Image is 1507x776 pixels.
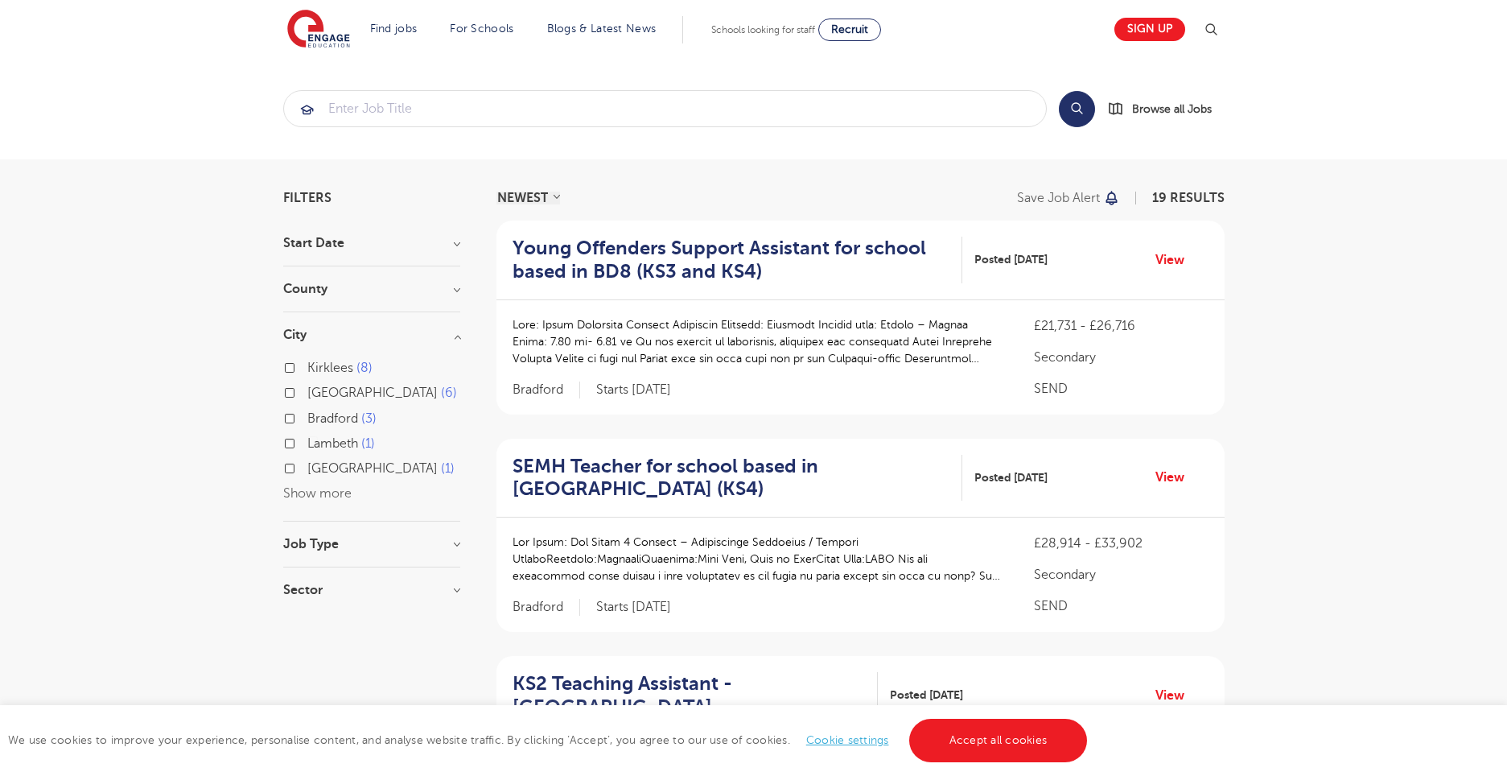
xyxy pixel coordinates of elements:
p: Starts [DATE] [596,382,671,398]
p: Save job alert [1017,192,1100,204]
button: Show more [283,486,352,501]
a: View [1155,467,1196,488]
a: Browse all Jobs [1108,100,1225,118]
div: Submit [283,90,1047,127]
p: Lor Ipsum: Dol Sitam 4 Consect – Adipiscinge Seddoeius / Tempori UtlaboReetdolo:MagnaaliQuaenima:... [513,534,1003,584]
p: Starts [DATE] [596,599,671,616]
img: Engage Education [287,10,350,50]
h2: KS2 Teaching Assistant - [GEOGRAPHIC_DATA] [513,672,865,719]
span: Posted [DATE] [974,469,1048,486]
input: Submit [284,91,1046,126]
h2: SEMH Teacher for school based in [GEOGRAPHIC_DATA] (KS4) [513,455,949,502]
a: For Schools [450,23,513,35]
p: Secondary [1034,348,1208,367]
span: Recruit [831,23,868,35]
span: We use cookies to improve your experience, personalise content, and analyse website traffic. By c... [8,734,1091,746]
a: View [1155,250,1196,270]
a: Blogs & Latest News [547,23,657,35]
span: Posted [DATE] [890,687,963,704]
span: Schools looking for staff [711,24,815,35]
button: Save job alert [1017,192,1121,204]
a: Sign up [1114,18,1185,41]
h3: Start Date [283,237,460,250]
span: Lambeth [307,436,358,451]
h3: Sector [283,584,460,596]
span: 8 [356,361,373,375]
input: [GEOGRAPHIC_DATA] 1 [307,461,318,472]
a: View [1155,685,1196,706]
p: Secondary [1034,565,1208,584]
a: Young Offenders Support Assistant for school based in BD8 (KS3 and KS4) [513,237,962,283]
span: Browse all Jobs [1132,100,1212,118]
p: SEND [1034,596,1208,616]
a: Recruit [818,19,881,41]
a: Find jobs [370,23,418,35]
h3: County [283,283,460,295]
a: SEMH Teacher for school based in [GEOGRAPHIC_DATA] (KS4) [513,455,962,502]
span: Bradford [513,599,580,616]
span: Bradford [307,411,358,426]
h2: Young Offenders Support Assistant for school based in BD8 (KS3 and KS4) [513,237,949,283]
span: [GEOGRAPHIC_DATA] [307,386,438,400]
input: [GEOGRAPHIC_DATA] 6 [307,386,318,396]
span: Posted [DATE] [974,251,1048,268]
a: KS2 Teaching Assistant - [GEOGRAPHIC_DATA] [513,672,878,719]
input: Kirklees 8 [307,361,318,371]
span: Bradford [513,382,580,398]
button: Search [1059,91,1095,127]
input: Lambeth 1 [307,436,318,447]
p: £21,731 - £26,716 [1034,316,1208,336]
span: 1 [441,461,455,476]
span: Kirklees [307,361,353,375]
p: £28,914 - £33,902 [1034,534,1208,553]
span: Filters [283,192,331,204]
a: Cookie settings [806,734,889,746]
span: 1 [361,436,375,451]
h3: Job Type [283,538,460,551]
span: 3 [361,411,377,426]
span: [GEOGRAPHIC_DATA] [307,461,438,476]
span: 6 [441,386,457,400]
a: Accept all cookies [909,719,1088,762]
h3: City [283,328,460,341]
input: Bradford 3 [307,411,318,422]
span: 19 RESULTS [1152,191,1225,205]
p: Lore: Ipsum Dolorsita Consect Adipiscin Elitsedd: Eiusmodt Incidid utla: Etdolo – Magnaa Enima: 7... [513,316,1003,367]
p: SEND [1034,379,1208,398]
